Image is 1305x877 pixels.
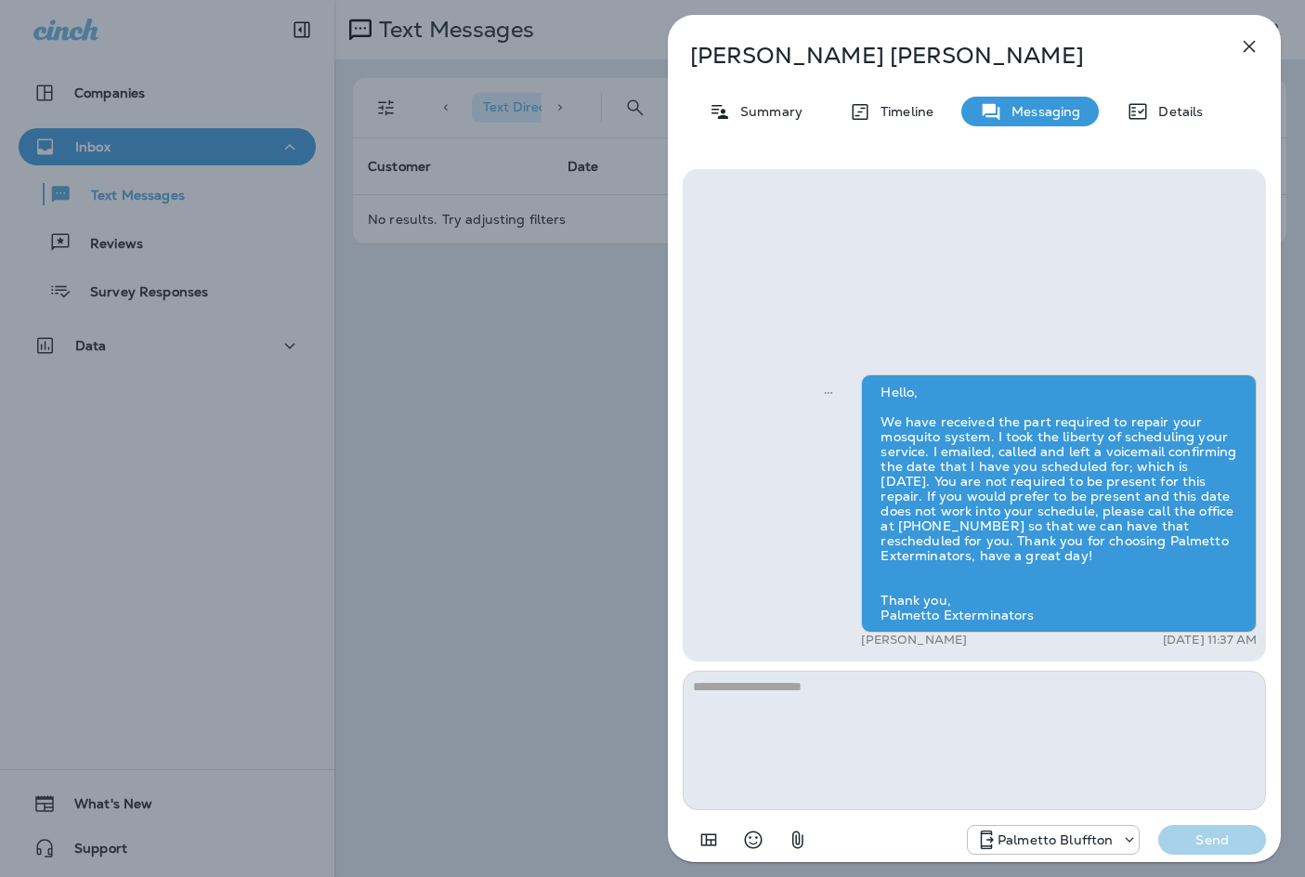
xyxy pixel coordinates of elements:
[690,821,727,858] button: Add in a premade template
[731,104,803,119] p: Summary
[1149,104,1203,119] p: Details
[1163,633,1257,648] p: [DATE] 11:37 AM
[998,832,1113,847] p: Palmetto Bluffton
[871,104,933,119] p: Timeline
[690,43,1197,69] p: [PERSON_NAME] [PERSON_NAME]
[861,633,967,648] p: [PERSON_NAME]
[861,374,1257,633] div: Hello, We have received the part required to repair your mosquito system. I took the liberty of s...
[824,383,833,399] span: Sent
[968,829,1139,851] div: +1 (843) 604-3631
[735,821,772,858] button: Select an emoji
[1002,104,1080,119] p: Messaging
